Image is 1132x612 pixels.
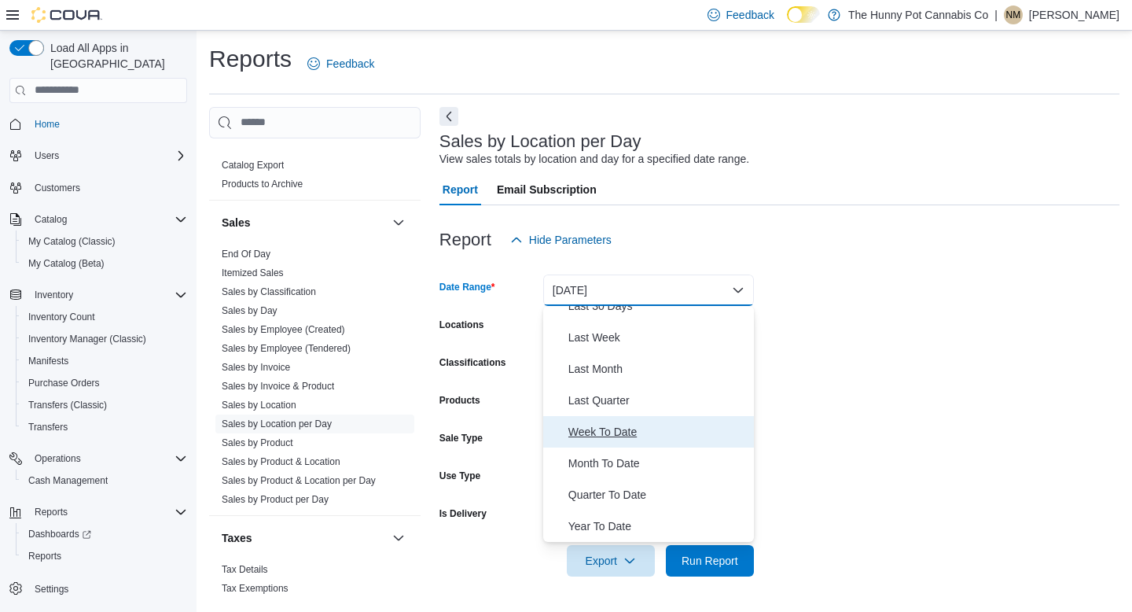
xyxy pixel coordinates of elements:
a: Itemized Sales [222,267,284,278]
span: Settings [28,578,187,598]
span: Customers [28,178,187,197]
a: Sales by Invoice & Product [222,381,334,392]
span: Sales by Location per Day [222,418,332,430]
button: Inventory Manager (Classic) [16,328,193,350]
span: Sales by Employee (Created) [222,323,345,336]
button: Reports [16,545,193,567]
span: Sales by Product per Day [222,493,329,506]
button: [DATE] [543,275,754,306]
span: Home [35,118,60,131]
div: View sales totals by location and day for a specified date range. [439,151,749,168]
a: Dashboards [16,523,193,545]
span: Inventory [35,289,73,301]
button: Sales [222,215,386,230]
a: Transfers [22,418,74,437]
h3: Report [439,230,491,249]
div: Sales [209,245,421,515]
span: Dashboards [22,525,187,544]
button: Purchase Orders [16,372,193,394]
label: Locations [439,319,484,331]
a: Tax Details [222,564,268,575]
span: Last Week [568,328,748,347]
span: Feedback [326,56,374,72]
a: Feedback [301,48,380,79]
label: Is Delivery [439,507,487,520]
span: Inventory [28,286,187,304]
label: Use Type [439,470,480,482]
button: Next [439,107,458,126]
a: Manifests [22,352,75,371]
button: Products [389,124,408,143]
input: Dark Mode [787,6,820,23]
h3: Sales [222,215,251,230]
span: Email Subscription [497,174,597,205]
button: Customers [3,176,193,199]
span: Last 30 Days [568,297,748,315]
div: Select listbox [543,306,754,542]
button: Inventory [28,286,79,304]
span: Dashboards [28,528,91,540]
span: My Catalog (Classic) [22,232,187,251]
a: Sales by Product [222,437,293,448]
span: Sales by Employee (Tendered) [222,342,351,355]
button: Inventory [3,284,193,306]
button: Home [3,112,193,135]
p: The Hunny Pot Cannabis Co [848,6,988,24]
span: Home [28,114,187,134]
button: Reports [28,503,74,522]
span: Reports [35,506,68,518]
span: Quarter To Date [568,485,748,504]
span: Sales by Location [222,399,296,411]
button: My Catalog (Beta) [16,253,193,275]
button: Inventory Count [16,306,193,328]
img: Cova [31,7,102,23]
span: Reports [28,550,61,562]
button: Reports [3,501,193,523]
span: Sales by Invoice [222,361,290,374]
button: Cash Management [16,470,193,492]
a: Tax Exemptions [222,583,289,594]
a: Catalog Export [222,160,284,171]
span: Last Month [568,359,748,378]
span: Dark Mode [787,23,788,24]
a: Sales by Location [222,400,296,411]
button: Taxes [389,529,408,547]
span: Last Quarter [568,391,748,410]
h3: Sales by Location per Day [439,132,641,151]
span: Users [35,149,59,162]
span: Week To Date [568,422,748,441]
span: Itemized Sales [222,267,284,279]
button: Settings [3,577,193,599]
a: Products to Archive [222,179,303,190]
span: Catalog [35,213,67,226]
a: Inventory Count [22,308,101,326]
a: My Catalog (Beta) [22,254,111,273]
span: Sales by Product & Location per Day [222,474,376,487]
span: My Catalog (Beta) [28,257,105,270]
button: Catalog [3,208,193,230]
span: Cash Management [22,471,187,490]
span: Feedback [726,7,774,23]
a: Home [28,115,66,134]
span: Report [443,174,478,205]
span: End Of Day [222,248,270,260]
a: Customers [28,179,86,197]
label: Classifications [439,356,506,369]
span: Year To Date [568,517,748,536]
span: Tax Details [222,563,268,576]
a: Cash Management [22,471,114,490]
span: Sales by Classification [222,286,316,298]
button: Export [567,545,655,577]
button: Manifests [16,350,193,372]
a: Purchase Orders [22,374,106,393]
div: Products [209,156,421,200]
a: Sales by Classification [222,286,316,297]
button: Operations [3,448,193,470]
span: Sales by Product [222,437,293,449]
button: Sales [389,213,408,232]
span: Sales by Product & Location [222,455,340,468]
h1: Reports [209,43,292,75]
span: Hide Parameters [529,232,612,248]
button: Users [28,146,65,165]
